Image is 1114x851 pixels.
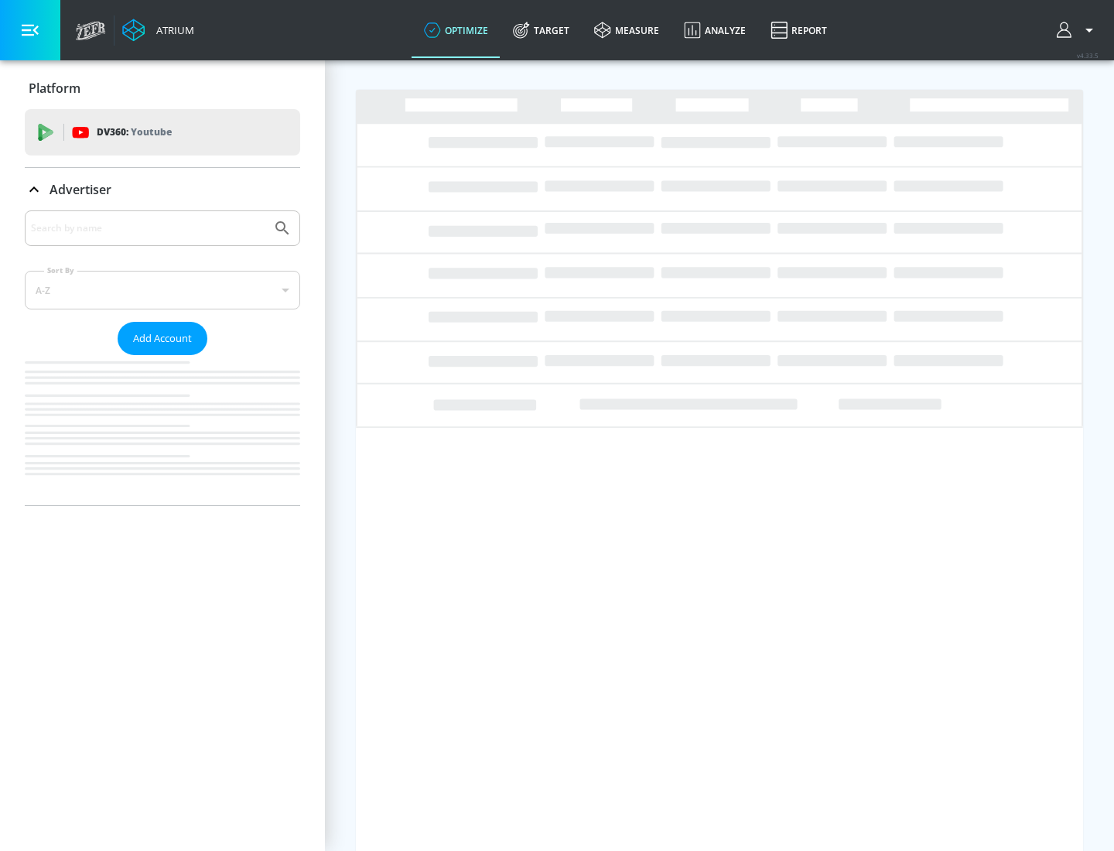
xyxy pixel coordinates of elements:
div: DV360: Youtube [25,109,300,156]
div: Atrium [150,23,194,37]
p: Platform [29,80,80,97]
div: Advertiser [25,210,300,505]
a: Analyze [671,2,758,58]
div: A-Z [25,271,300,309]
div: Platform [25,67,300,110]
a: measure [582,2,671,58]
nav: list of Advertiser [25,355,300,505]
span: Add Account [133,330,192,347]
input: Search by name [31,218,265,238]
a: optimize [412,2,501,58]
p: Advertiser [50,181,111,198]
p: DV360: [97,124,172,141]
p: Youtube [131,124,172,140]
a: Report [758,2,839,58]
label: Sort By [44,265,77,275]
a: Target [501,2,582,58]
a: Atrium [122,19,194,42]
div: Advertiser [25,168,300,211]
span: v 4.33.5 [1077,51,1099,60]
button: Add Account [118,322,207,355]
